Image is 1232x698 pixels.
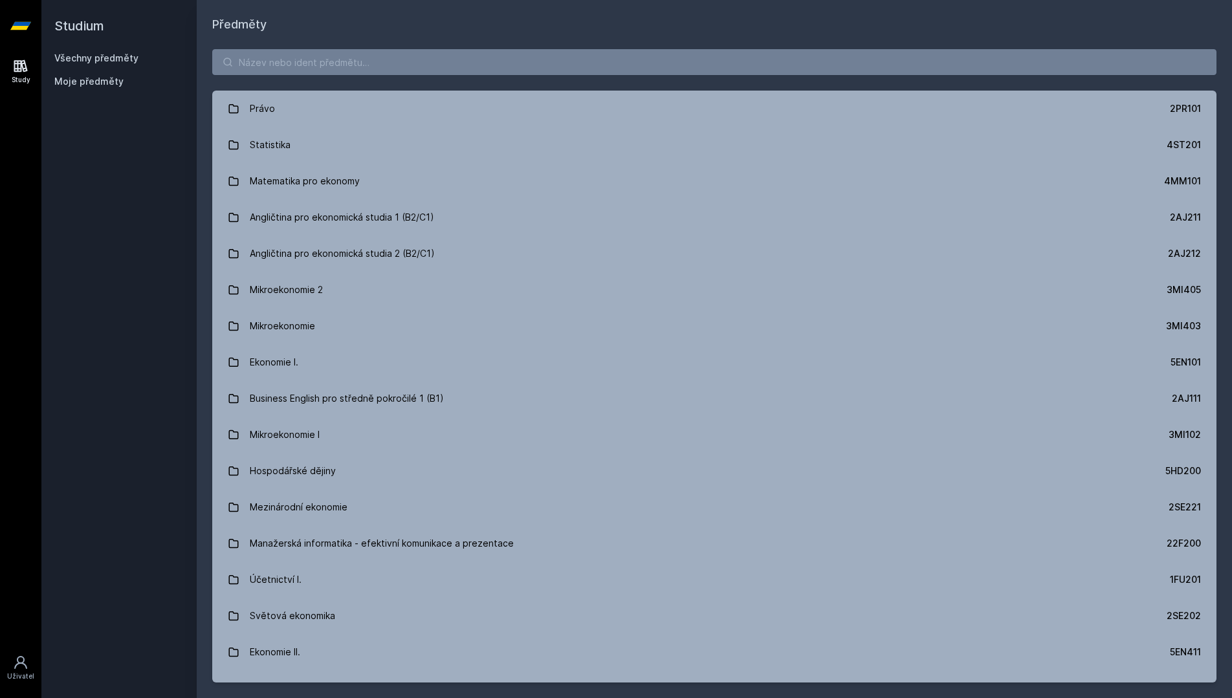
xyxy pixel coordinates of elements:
div: Uživatel [7,671,34,681]
a: Účetnictví I. 1FU201 [212,562,1216,598]
div: 2SE221 [1169,501,1201,514]
div: 3MI102 [1169,428,1201,441]
a: Mikroekonomie 3MI403 [212,308,1216,344]
div: 3MI405 [1167,283,1201,296]
a: Ekonomie I. 5EN101 [212,344,1216,380]
div: 5HD200 [1165,464,1201,477]
div: 2AJ111 [1172,392,1201,405]
div: Angličtina pro ekonomická studia 2 (B2/C1) [250,241,435,267]
div: Mikroekonomie I [250,422,320,448]
div: 1FU201 [1170,573,1201,586]
div: Ekonomie II. [250,639,300,665]
div: Mezinárodní ekonomie [250,494,347,520]
div: 2AJ212 [1168,247,1201,260]
div: Mikroekonomie 2 [250,277,323,303]
a: Manažerská informatika - efektivní komunikace a prezentace 22F200 [212,525,1216,562]
a: Uživatel [3,648,39,688]
div: Matematika pro ekonomy [250,168,360,194]
div: Mikroekonomie [250,313,315,339]
a: Ekonomie II. 5EN411 [212,634,1216,670]
div: 5EN101 [1171,356,1201,369]
div: Business English pro středně pokročilé 1 (B1) [250,386,444,411]
div: 5EN102 [1169,682,1201,695]
div: 22F200 [1167,537,1201,550]
a: Angličtina pro ekonomická studia 1 (B2/C1) 2AJ211 [212,199,1216,235]
a: Angličtina pro ekonomická studia 2 (B2/C1) 2AJ212 [212,235,1216,272]
a: Matematika pro ekonomy 4MM101 [212,163,1216,199]
div: 4ST201 [1167,138,1201,151]
div: Manažerská informatika - efektivní komunikace a prezentace [250,530,514,556]
div: 4MM101 [1164,175,1201,188]
div: Hospodářské dějiny [250,458,336,484]
a: Mikroekonomie I 3MI102 [212,417,1216,453]
div: 2AJ211 [1170,211,1201,224]
div: 3MI403 [1166,320,1201,333]
a: Mikroekonomie 2 3MI405 [212,272,1216,308]
a: Světová ekonomika 2SE202 [212,598,1216,634]
div: Angličtina pro ekonomická studia 1 (B2/C1) [250,204,434,230]
div: Účetnictví I. [250,567,302,593]
a: Business English pro středně pokročilé 1 (B1) 2AJ111 [212,380,1216,417]
div: Ekonomie I. [250,349,298,375]
div: 2SE202 [1167,609,1201,622]
a: Mezinárodní ekonomie 2SE221 [212,489,1216,525]
div: 5EN411 [1170,646,1201,659]
a: Statistika 4ST201 [212,127,1216,163]
a: Hospodářské dějiny 5HD200 [212,453,1216,489]
div: Statistika [250,132,291,158]
div: Světová ekonomika [250,603,335,629]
